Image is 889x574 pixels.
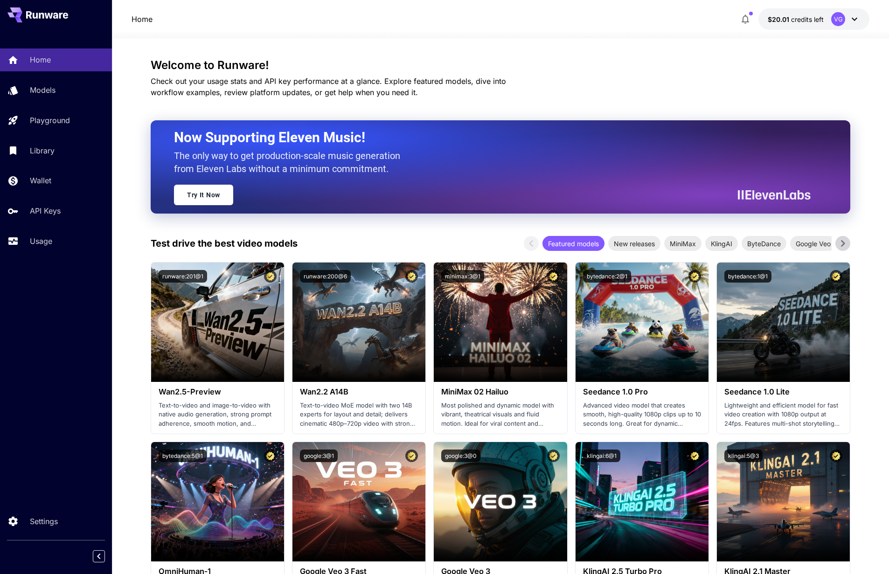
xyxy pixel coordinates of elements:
[724,387,842,396] h3: Seedance 1.0 Lite
[441,450,480,462] button: google:3@0
[151,59,850,72] h3: Welcome to Runware!
[758,8,869,30] button: $20.00652VG
[717,442,850,561] img: alt
[159,270,207,283] button: runware:201@1
[30,145,55,156] p: Library
[830,450,842,462] button: Certified Model – Vetted for best performance and includes a commercial license.
[790,239,836,249] span: Google Veo
[405,450,418,462] button: Certified Model – Vetted for best performance and includes a commercial license.
[724,401,842,429] p: Lightweight and efficient model for fast video creation with 1080p output at 24fps. Features mult...
[151,442,284,561] img: alt
[547,270,560,283] button: Certified Model – Vetted for best performance and includes a commercial license.
[608,236,660,251] div: New releases
[30,84,56,96] p: Models
[159,450,207,462] button: bytedance:5@1
[576,442,708,561] img: alt
[441,401,559,429] p: Most polished and dynamic model with vibrant, theatrical visuals and fluid motion. Ideal for vira...
[831,12,845,26] div: VG
[768,14,824,24] div: $20.00652
[791,15,824,23] span: credits left
[583,270,631,283] button: bytedance:2@1
[768,15,791,23] span: $20.01
[542,236,604,251] div: Featured models
[583,450,620,462] button: klingai:6@1
[608,239,660,249] span: New releases
[100,548,112,565] div: Collapse sidebar
[830,270,842,283] button: Certified Model – Vetted for best performance and includes a commercial license.
[30,115,70,126] p: Playground
[174,129,804,146] h2: Now Supporting Eleven Music!
[705,236,738,251] div: KlingAI
[292,263,425,382] img: alt
[30,54,51,65] p: Home
[441,270,484,283] button: minimax:3@1
[30,175,51,186] p: Wallet
[434,442,567,561] img: alt
[542,239,604,249] span: Featured models
[174,185,233,205] a: Try It Now
[174,149,407,175] p: The only way to get production-scale music generation from Eleven Labs without a minimum commitment.
[132,14,153,25] a: Home
[705,239,738,249] span: KlingAI
[742,239,786,249] span: ByteDance
[664,236,701,251] div: MiniMax
[264,270,277,283] button: Certified Model – Vetted for best performance and includes a commercial license.
[688,450,701,462] button: Certified Model – Vetted for best performance and includes a commercial license.
[93,550,105,562] button: Collapse sidebar
[434,263,567,382] img: alt
[742,236,786,251] div: ByteDance
[132,14,153,25] nav: breadcrumb
[30,205,61,216] p: API Keys
[300,270,351,283] button: runware:200@6
[151,236,298,250] p: Test drive the best video models
[264,450,277,462] button: Certified Model – Vetted for best performance and includes a commercial license.
[547,450,560,462] button: Certified Model – Vetted for best performance and includes a commercial license.
[300,387,418,396] h3: Wan2.2 A14B
[724,450,763,462] button: klingai:5@3
[583,401,701,429] p: Advanced video model that creates smooth, high-quality 1080p clips up to 10 seconds long. Great f...
[300,401,418,429] p: Text-to-video MoE model with two 14B experts for layout and detail; delivers cinematic 480p–720p ...
[30,516,58,527] p: Settings
[688,270,701,283] button: Certified Model – Vetted for best performance and includes a commercial license.
[576,263,708,382] img: alt
[583,387,701,396] h3: Seedance 1.0 Pro
[159,387,277,396] h3: Wan2.5-Preview
[151,76,506,97] span: Check out your usage stats and API key performance at a glance. Explore featured models, dive int...
[664,239,701,249] span: MiniMax
[159,401,277,429] p: Text-to-video and image-to-video with native audio generation, strong prompt adherence, smooth mo...
[717,263,850,382] img: alt
[151,263,284,382] img: alt
[300,450,338,462] button: google:3@1
[441,387,559,396] h3: MiniMax 02 Hailuo
[292,442,425,561] img: alt
[724,270,771,283] button: bytedance:1@1
[405,270,418,283] button: Certified Model – Vetted for best performance and includes a commercial license.
[30,235,52,247] p: Usage
[790,236,836,251] div: Google Veo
